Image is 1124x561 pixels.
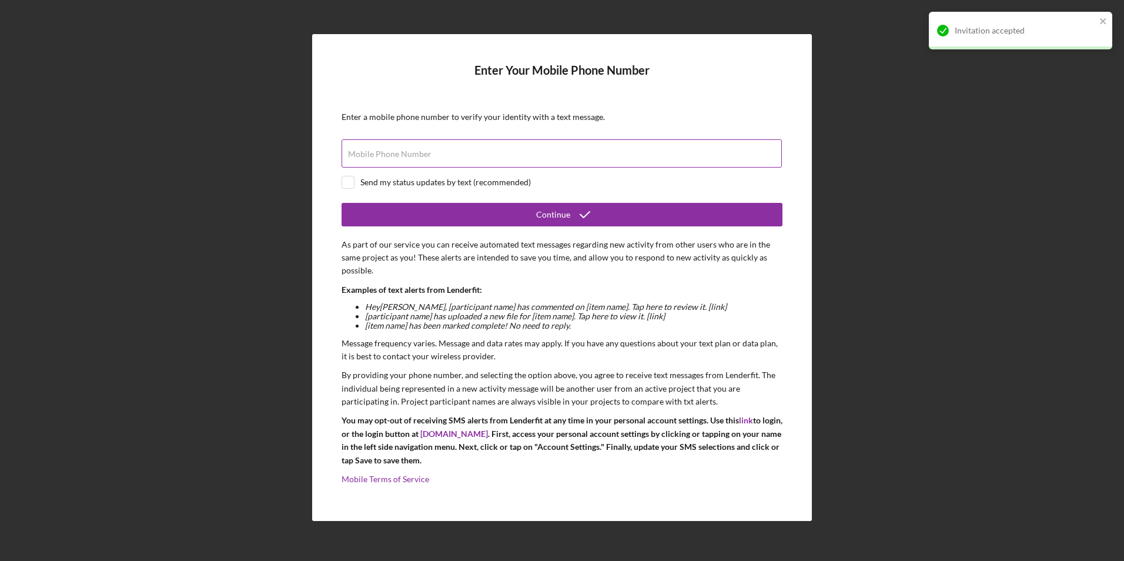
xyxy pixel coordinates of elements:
[536,203,570,226] div: Continue
[342,112,782,122] div: Enter a mobile phone number to verify your identity with a text message.
[342,283,782,296] p: Examples of text alerts from Lenderfit:
[365,321,782,330] li: [item name] has been marked complete! No need to reply.
[348,149,431,159] label: Mobile Phone Number
[955,26,1096,35] div: Invitation accepted
[342,414,782,467] p: You may opt-out of receiving SMS alerts from Lenderfit at any time in your personal account setti...
[342,369,782,408] p: By providing your phone number, and selecting the option above, you agree to receive text message...
[365,302,782,312] li: Hey [PERSON_NAME] , [participant name] has commented on [item name]. Tap here to review it. [link]
[360,178,531,187] div: Send my status updates by text (recommended)
[1099,16,1108,28] button: close
[342,474,429,484] a: Mobile Terms of Service
[365,312,782,321] li: [participant name] has uploaded a new file for [item name]. Tap here to view it. [link]
[342,203,782,226] button: Continue
[739,415,753,425] a: link
[342,64,782,95] h4: Enter Your Mobile Phone Number
[420,429,488,439] a: [DOMAIN_NAME]
[342,337,782,363] p: Message frequency varies. Message and data rates may apply. If you have any questions about your ...
[342,238,782,278] p: As part of our service you can receive automated text messages regarding new activity from other ...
